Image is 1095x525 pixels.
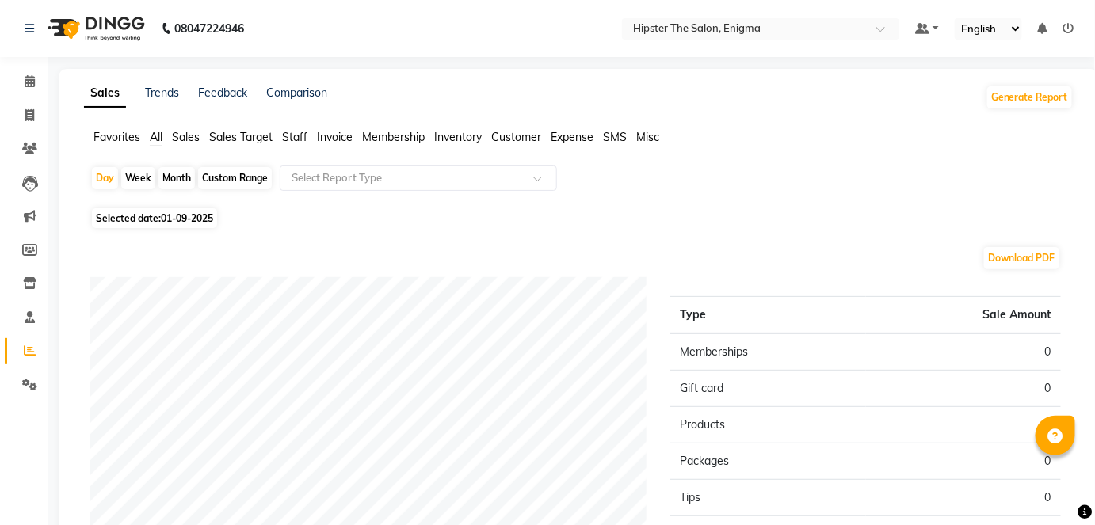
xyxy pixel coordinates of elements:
span: Inventory [434,130,482,144]
span: Customer [491,130,541,144]
span: Membership [362,130,425,144]
div: Day [92,167,118,189]
span: Expense [551,130,593,144]
a: Trends [145,86,179,100]
td: 0 [866,407,1061,443]
span: 01-09-2025 [161,212,213,224]
span: All [150,130,162,144]
span: Staff [282,130,307,144]
td: Tips [670,480,865,516]
span: Selected date: [92,208,217,228]
span: Sales [172,130,200,144]
span: Misc [636,130,659,144]
span: Favorites [93,130,140,144]
span: Sales Target [209,130,273,144]
td: 0 [866,371,1061,407]
td: Products [670,407,865,443]
div: Week [121,167,155,189]
img: logo [40,6,149,51]
button: Download PDF [984,247,1059,269]
button: Generate Report [987,86,1072,108]
th: Type [670,297,865,334]
div: Month [158,167,195,189]
td: Gift card [670,371,865,407]
td: 0 [866,443,1061,480]
td: 0 [866,480,1061,516]
b: 08047224946 [174,6,244,51]
td: Memberships [670,333,865,371]
div: Custom Range [198,167,272,189]
th: Sale Amount [866,297,1061,334]
a: Sales [84,79,126,108]
td: 0 [866,333,1061,371]
span: SMS [603,130,627,144]
span: Invoice [317,130,353,144]
a: Comparison [266,86,327,100]
td: Packages [670,443,865,480]
a: Feedback [198,86,247,100]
